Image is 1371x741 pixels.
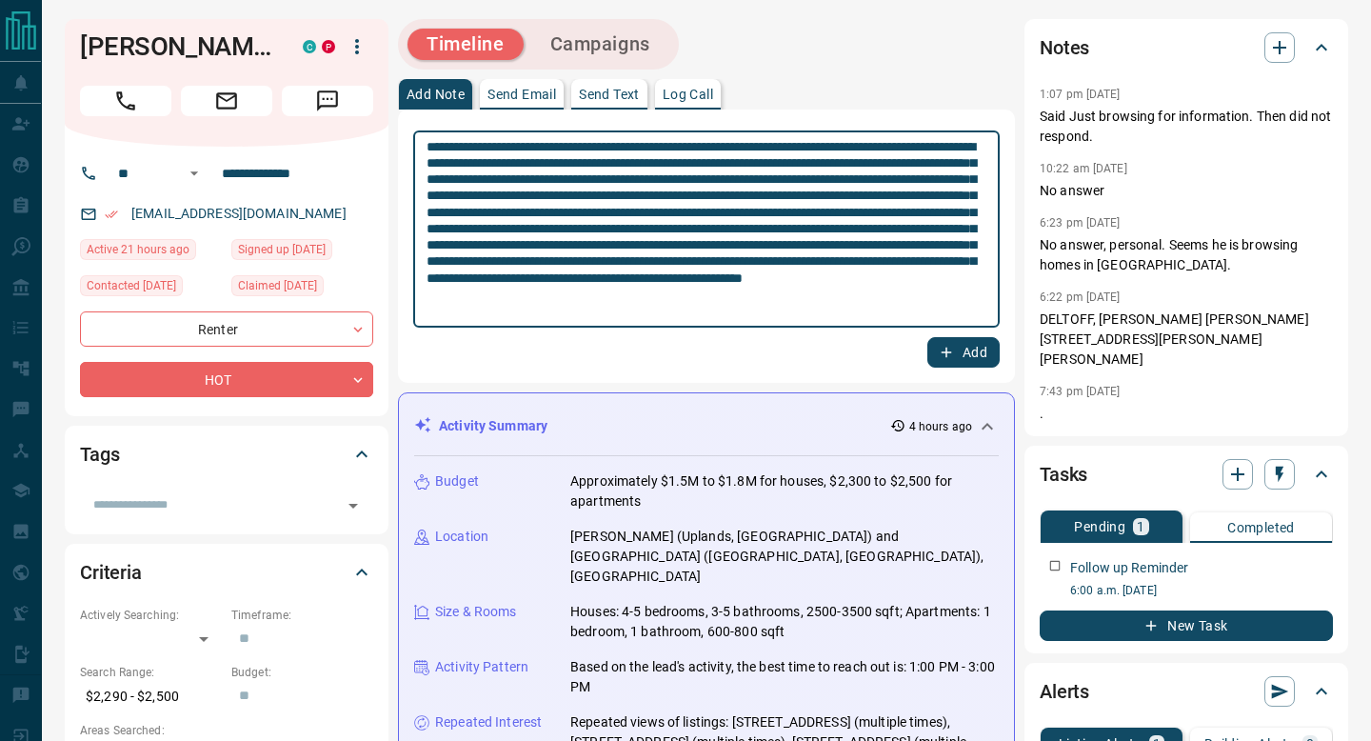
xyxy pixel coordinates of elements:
p: $2,290 - $2,500 [80,681,222,712]
p: Areas Searched: [80,722,373,739]
span: Active 21 hours ago [87,240,189,259]
p: Location [435,527,488,547]
div: Tasks [1040,451,1333,497]
p: 7:43 pm [DATE] [1040,385,1121,398]
span: Call [80,86,171,116]
p: Actively Searching: [80,607,222,624]
p: . [1040,404,1333,424]
svg: Email Verified [105,208,118,221]
p: Pending [1074,520,1125,533]
span: Claimed [DATE] [238,276,317,295]
div: Tue Sep 02 2025 [231,239,373,266]
p: DELTOFF, [PERSON_NAME] [PERSON_NAME] [STREET_ADDRESS][PERSON_NAME][PERSON_NAME] [1040,310,1333,370]
div: Criteria [80,550,373,595]
div: Tags [80,431,373,477]
h2: Tags [80,439,119,470]
p: 1:07 pm [DATE] [1040,88,1121,101]
span: Email [181,86,272,116]
p: Send Text [579,88,640,101]
button: Add [927,337,1000,368]
p: No answer, personal. Seems he is browsing homes in [GEOGRAPHIC_DATA]. [1040,235,1333,275]
div: Tue Sep 02 2025 [231,275,373,302]
p: Search Range: [80,664,222,681]
span: Message [282,86,373,116]
div: Thu Sep 11 2025 [80,275,222,302]
p: Budget: [231,664,373,681]
button: Open [340,492,367,519]
p: 10:22 am [DATE] [1040,162,1127,175]
button: Open [183,162,206,185]
h2: Notes [1040,32,1089,63]
p: 6:23 pm [DATE] [1040,216,1121,230]
div: Renter [80,311,373,347]
div: Notes [1040,25,1333,70]
button: Timeline [407,29,524,60]
p: No answer [1040,181,1333,201]
p: 6:00 a.m. [DATE] [1070,582,1333,599]
p: 6:22 pm [DATE] [1040,290,1121,304]
h2: Alerts [1040,676,1089,707]
p: Said Just browsing for information. Then did not respond. [1040,107,1333,147]
p: Completed [1227,521,1295,534]
a: [EMAIL_ADDRESS][DOMAIN_NAME] [131,206,347,221]
p: 1 [1137,520,1144,533]
h2: Tasks [1040,459,1087,490]
p: Size & Rooms [435,602,517,622]
div: condos.ca [303,40,316,53]
p: Approximately $1.5M to $1.8M for houses, $2,300 to $2,500 for apartments [570,471,999,511]
p: Timeframe: [231,607,373,624]
p: Based on the lead's activity, the best time to reach out is: 1:00 PM - 3:00 PM [570,657,999,697]
p: Add Note [407,88,465,101]
p: Activity Pattern [435,657,528,677]
div: Activity Summary4 hours ago [414,409,999,444]
div: property.ca [322,40,335,53]
p: Log Call [663,88,713,101]
div: Alerts [1040,669,1333,714]
button: New Task [1040,611,1333,641]
p: Budget [435,471,479,491]
span: Contacted [DATE] [87,276,176,295]
p: [PERSON_NAME] (Uplands, [GEOGRAPHIC_DATA]) and [GEOGRAPHIC_DATA] ([GEOGRAPHIC_DATA], [GEOGRAPHIC_... [570,527,999,587]
h2: Criteria [80,557,142,588]
button: Campaigns [531,29,669,60]
p: Send Email [487,88,556,101]
div: HOT [80,362,373,397]
p: Houses: 4-5 bedrooms, 3-5 bathrooms, 2500-3500 sqft; Apartments: 1 bedroom, 1 bathroom, 600-800 sqft [570,602,999,642]
p: Follow up Reminder [1070,558,1188,578]
p: 4 hours ago [909,418,972,435]
p: Repeated Interest [435,712,542,732]
span: Signed up [DATE] [238,240,326,259]
h1: [PERSON_NAME] [80,31,274,62]
p: Activity Summary [439,416,547,436]
div: Sun Sep 14 2025 [80,239,222,266]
